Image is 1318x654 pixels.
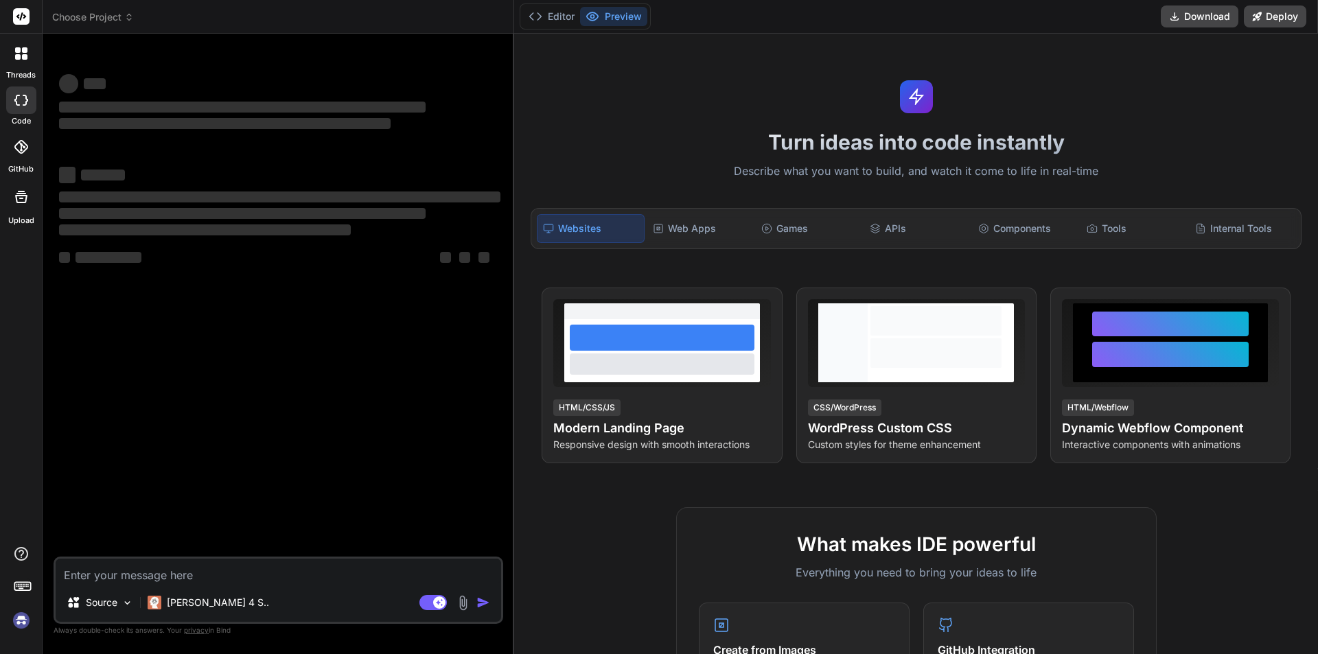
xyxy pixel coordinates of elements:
h1: Turn ideas into code instantly [522,130,1310,154]
img: Claude 4 Sonnet [148,596,161,609]
img: Pick Models [122,597,133,609]
div: HTML/CSS/JS [553,399,621,416]
p: Interactive components with animations [1062,438,1279,452]
p: Always double-check its answers. Your in Bind [54,624,503,637]
p: Responsive design with smooth interactions [553,438,770,452]
h4: Dynamic Webflow Component [1062,419,1279,438]
p: Describe what you want to build, and watch it come to life in real-time [522,163,1310,180]
h2: What makes IDE powerful [699,530,1134,559]
span: ‌ [59,191,500,202]
span: privacy [184,626,209,634]
span: ‌ [59,252,70,263]
span: ‌ [440,252,451,263]
div: Websites [537,214,644,243]
span: ‌ [59,208,426,219]
button: Preview [580,7,647,26]
div: HTML/Webflow [1062,399,1134,416]
span: ‌ [81,170,125,180]
p: Source [86,596,117,609]
span: ‌ [459,252,470,263]
span: ‌ [59,224,351,235]
img: icon [476,596,490,609]
span: ‌ [59,102,426,113]
div: Tools [1081,214,1187,243]
div: Web Apps [647,214,753,243]
span: ‌ [59,167,76,183]
button: Download [1161,5,1238,27]
h4: WordPress Custom CSS [808,419,1025,438]
label: threads [6,69,36,81]
div: Internal Tools [1190,214,1295,243]
button: Deploy [1244,5,1306,27]
img: attachment [455,595,471,611]
span: ‌ [59,74,78,93]
div: Games [756,214,862,243]
p: Custom styles for theme enhancement [808,438,1025,452]
h4: Modern Landing Page [553,419,770,438]
span: ‌ [84,78,106,89]
button: Editor [523,7,580,26]
span: Choose Project [52,10,134,24]
p: [PERSON_NAME] 4 S.. [167,596,269,609]
span: ‌ [59,118,391,129]
p: Everything you need to bring your ideas to life [699,564,1134,581]
img: signin [10,609,33,632]
div: CSS/WordPress [808,399,881,416]
label: Upload [8,215,34,226]
div: Components [973,214,1078,243]
label: GitHub [8,163,34,175]
div: APIs [864,214,970,243]
span: ‌ [478,252,489,263]
label: code [12,115,31,127]
span: ‌ [76,252,141,263]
